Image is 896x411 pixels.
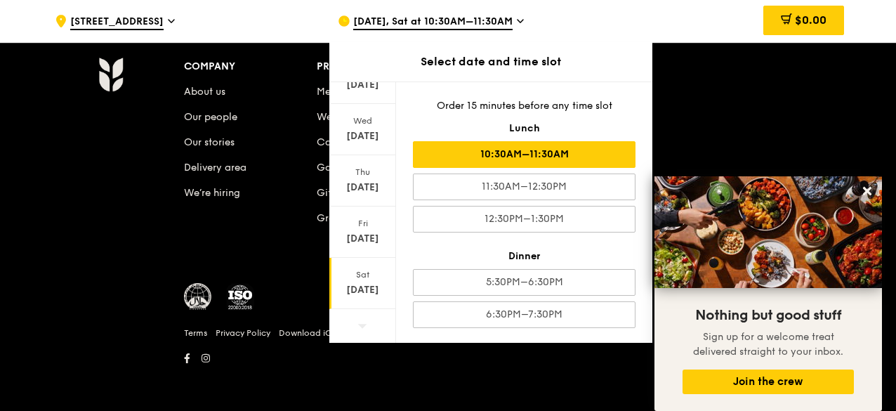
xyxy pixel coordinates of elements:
[184,162,246,174] a: Delivery area
[184,187,240,199] a: We’re hiring
[279,327,356,339] a: Download iOS app
[331,218,394,229] div: Fri
[317,136,359,148] a: Catering
[695,307,841,324] span: Nothing but good stuff
[413,269,635,296] div: 5:30PM–6:30PM
[331,283,394,297] div: [DATE]
[184,57,317,77] div: Company
[184,86,225,98] a: About us
[317,57,449,77] div: Products
[317,86,403,98] a: Meals On Demand
[413,122,635,136] div: Lunch
[413,301,635,328] div: 6:30PM–7:30PM
[413,206,635,233] div: 12:30PM–1:30PM
[184,327,207,339] a: Terms
[329,53,652,70] div: Select date and time slot
[331,78,394,92] div: [DATE]
[795,13,826,27] span: $0.00
[413,249,635,263] div: Dinner
[413,141,635,168] div: 10:30AM–11:30AM
[331,269,394,280] div: Sat
[184,111,237,123] a: Our people
[216,327,270,339] a: Privacy Policy
[317,162,352,174] a: Gallery
[98,57,123,92] img: Grain
[856,180,878,202] button: Close
[331,115,394,126] div: Wed
[226,283,254,311] img: ISO Certified
[184,136,235,148] a: Our stories
[331,129,394,143] div: [DATE]
[654,176,882,288] img: DSC07876-Edit02-Large.jpeg
[317,212,376,224] a: Grain Savers
[317,187,367,199] a: Gift Cards
[331,167,394,178] div: Thu
[693,331,843,358] span: Sign up for a welcome treat delivered straight to your inbox.
[413,99,635,113] div: Order 15 minutes before any time slot
[317,111,364,123] a: Weddings
[44,368,852,379] h6: Revision
[413,174,635,200] div: 11:30AM–12:30PM
[184,283,212,311] img: MUIS Halal Certified
[331,232,394,246] div: [DATE]
[683,370,854,394] button: Join the crew
[331,181,394,195] div: [DATE]
[70,15,164,30] span: [STREET_ADDRESS]
[353,15,513,30] span: [DATE], Sat at 10:30AM–11:30AM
